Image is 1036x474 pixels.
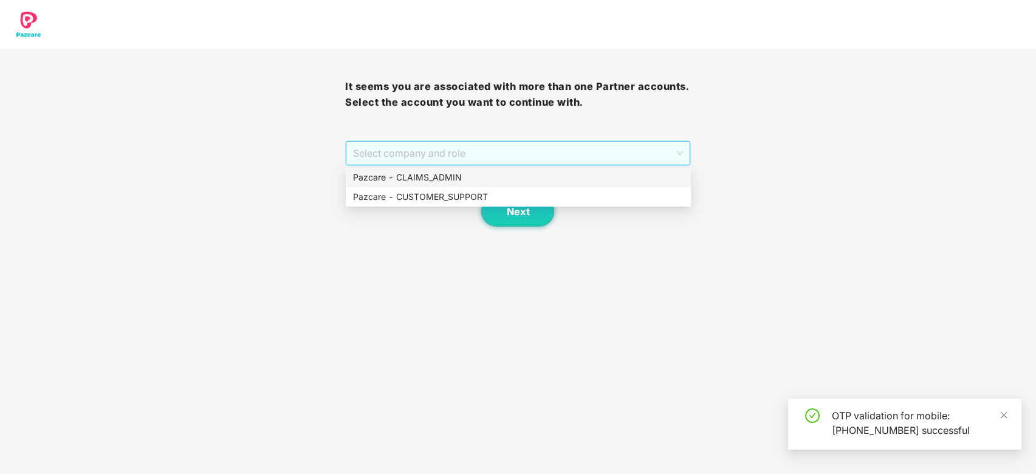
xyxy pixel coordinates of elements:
div: Pazcare - CUSTOMER_SUPPORT [353,190,684,204]
span: close [1000,411,1008,419]
span: check-circle [805,408,820,423]
div: Pazcare - CLAIMS_ADMIN [346,168,691,187]
span: Next [506,206,529,218]
div: Pazcare - CLAIMS_ADMIN [353,171,684,184]
h3: It seems you are associated with more than one Partner accounts. Select the account you want to c... [345,79,690,110]
span: Select company and role [353,142,682,165]
button: Next [481,196,554,227]
div: Pazcare - CUSTOMER_SUPPORT [346,187,691,207]
div: OTP validation for mobile: [PHONE_NUMBER] successful [832,408,1007,438]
